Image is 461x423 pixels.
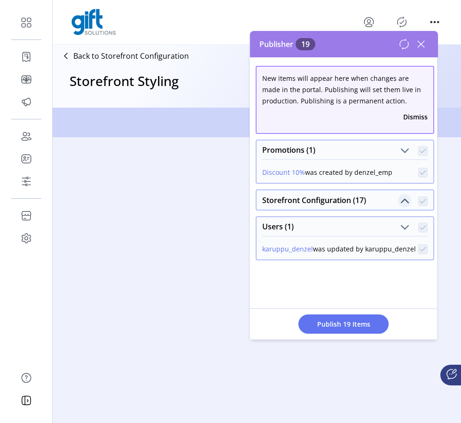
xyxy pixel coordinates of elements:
h3: Storefront Styling [70,71,179,91]
button: Users (1) [398,221,411,234]
img: logo [71,9,116,35]
button: karuppu_denzel [262,244,313,254]
button: menu [427,15,442,30]
span: Users (1) [262,223,294,230]
button: Storefront Configuration (17) [398,194,411,207]
span: Promotions (1) [262,146,315,154]
p: Back to Storefront Configuration [73,50,189,62]
span: New items will appear here when changes are made in the portal. Publishing will set them live in ... [262,74,421,105]
span: 19 [296,38,315,50]
button: menu [361,15,376,30]
span: Storefront Configuration (17) [262,196,366,204]
div: was updated by karuppu_denzel [262,244,416,254]
button: Dismiss [403,112,428,122]
button: Discount 10% [262,167,305,177]
span: Publisher [259,39,315,50]
span: Publish 19 Items [311,319,376,329]
button: Promotions (1) [398,144,411,157]
button: Publish 19 Items [298,314,389,334]
div: was created by denzel_emp [262,167,392,177]
button: Publisher Panel [394,15,409,30]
